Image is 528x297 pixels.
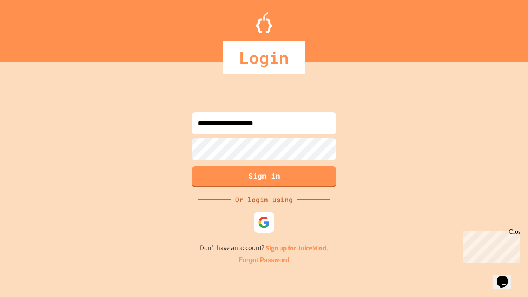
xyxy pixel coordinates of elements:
div: Chat with us now!Close [3,3,57,52]
a: Forgot Password [239,255,289,265]
div: Or login using [231,195,297,205]
iframe: chat widget [460,228,520,263]
a: Sign up for JuiceMind. [266,244,328,252]
img: Logo.svg [256,12,272,33]
iframe: chat widget [493,264,520,289]
button: Sign in [192,166,336,187]
div: Login [223,41,305,74]
p: Don't have an account? [200,243,328,253]
img: google-icon.svg [258,216,270,229]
